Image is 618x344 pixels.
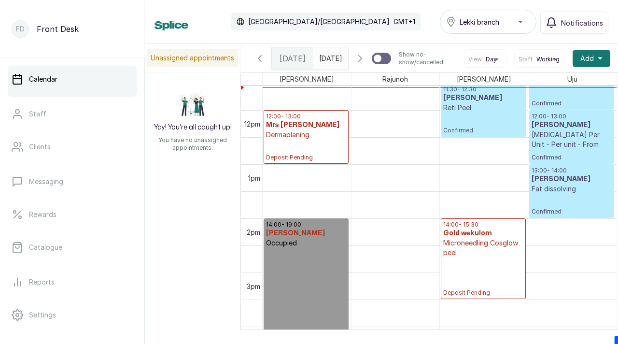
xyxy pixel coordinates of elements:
p: Show no-show/cancelled [399,51,456,66]
p: Reti Peel [443,103,523,113]
button: StaffWorking [519,56,561,63]
p: You have no unassigned appointments. [151,136,235,152]
span: Staff [519,56,533,63]
span: [DATE] [280,53,306,64]
div: 1pm [246,173,262,183]
p: [GEOGRAPHIC_DATA]/[GEOGRAPHIC_DATA] [248,17,390,27]
p: 14:00 - 19:00 [266,221,346,229]
p: Unassigned appointments [147,49,238,67]
h3: [PERSON_NAME] [532,174,612,184]
span: Notifications [561,18,603,28]
p: Confirmed [443,113,523,134]
h3: Gold wekulom [443,229,523,238]
a: Calendar [8,66,137,93]
span: [PERSON_NAME] [278,73,336,85]
p: Deposit Pending [443,258,523,297]
h3: [PERSON_NAME] [532,120,612,130]
span: Add [580,54,594,63]
span: Uju [565,73,579,85]
span: [PERSON_NAME] [455,73,513,85]
p: Microneedling Cosglow peel [443,238,523,258]
a: Reports [8,269,137,296]
p: Occupied [266,238,346,248]
button: Notifications [540,12,608,34]
span: Day [486,56,497,63]
a: Settings [8,301,137,329]
h3: [PERSON_NAME] [443,93,523,103]
p: Staff [29,109,46,119]
p: Messaging [29,177,63,186]
p: Rewards [29,210,56,219]
div: 3pm [245,281,262,291]
span: Rajunoh [380,73,410,85]
h3: [PERSON_NAME] [266,229,346,238]
div: [DATE] [272,47,313,70]
p: Settings [29,310,56,320]
span: View [468,56,482,63]
p: Catalogue [29,243,62,252]
button: ViewDay [468,56,502,63]
p: 11:30 - 12:30 [443,86,523,93]
p: 12:00 - 13:00 [266,113,346,120]
span: Lekki branch [460,17,499,27]
p: Clients [29,142,51,152]
p: GMT+1 [393,17,415,27]
h3: Mrs [PERSON_NAME] [266,120,346,130]
div: 2pm [245,227,262,237]
a: Catalogue [8,234,137,261]
div: 12pm [242,119,262,129]
p: Reports [29,277,55,287]
span: Working [536,56,560,63]
p: FD [16,24,25,34]
p: Confirmed [532,149,612,161]
p: Confirmed [532,194,612,215]
p: Deposit Pending [266,140,346,161]
button: Lekki branch [440,10,536,34]
a: Staff [8,100,137,128]
p: Calendar [29,74,57,84]
h2: Yay! You’re all caught up! [154,123,232,132]
p: Confirmed [532,86,612,107]
p: Fat dissolving [532,184,612,194]
p: [MEDICAL_DATA] Per Unit - Per unit - From [532,130,612,149]
a: Messaging [8,168,137,195]
p: 12:00 - 13:00 [532,113,612,120]
p: Front Desk [37,23,79,35]
a: Rewards [8,201,137,228]
button: Add [573,50,610,67]
a: Clients [8,133,137,160]
p: 13:00 - 14:00 [532,167,612,174]
p: Dermaplaning [266,130,346,140]
p: 14:00 - 15:30 [443,221,523,229]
